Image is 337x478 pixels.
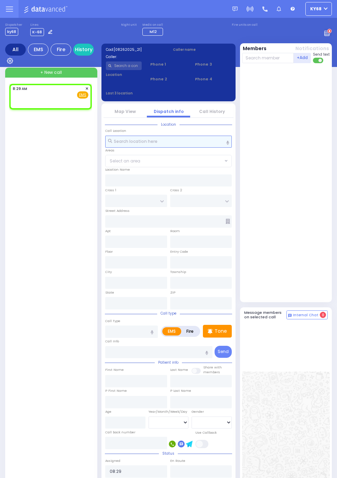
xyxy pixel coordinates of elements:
[149,409,189,414] div: Year/Month/Week/Day
[105,249,113,254] label: Floor
[73,44,94,56] a: History
[105,430,135,435] label: Call back number
[215,346,232,358] button: Send
[195,61,231,67] span: Phone 3
[320,312,326,318] span: 0
[226,219,230,224] span: Other building occupants
[105,367,124,372] label: First Name
[170,188,182,193] label: Cross 2
[170,458,185,463] label: En Route
[142,23,165,27] label: Medic on call
[106,61,142,70] input: Search a contact
[294,53,311,63] button: +Add
[170,388,191,393] label: P Last Name
[30,23,54,27] label: Lines
[159,451,178,456] span: Status
[150,29,157,34] span: M12
[30,28,44,36] span: K-68
[105,270,112,274] label: City
[79,92,86,98] u: EMS
[170,249,188,254] label: Entry Code
[154,109,184,114] a: Dispatch info
[215,328,227,335] p: Tone
[150,76,186,82] span: Phone 2
[232,23,258,27] label: Fire units on call
[195,76,231,82] span: Phone 4
[181,327,199,335] label: Fire
[105,136,232,148] input: Search location here
[150,61,186,67] span: Phone 1
[295,45,329,52] button: Notifications
[310,6,322,12] span: ky68
[162,327,181,335] label: EMS
[199,109,225,114] a: Call History
[105,167,130,172] label: Location Name
[203,370,220,374] span: members
[105,458,120,463] label: Assigned
[157,311,180,316] span: Call type
[106,54,164,59] label: Caller:
[173,47,231,52] label: Caller name
[28,44,48,56] div: EMS
[242,53,294,63] input: Search member
[170,270,186,274] label: Township
[170,290,175,295] label: ZIP
[105,188,116,193] label: Cross 1
[110,158,140,164] span: Select an area
[313,57,324,64] label: Turn off text
[114,47,142,52] span: [08262025_21]
[121,23,137,27] label: Night unit
[293,313,318,318] span: Internal Chat
[105,388,127,393] label: P First Name
[192,409,204,414] label: Gender
[243,45,267,52] button: Members
[286,310,328,319] button: Internal Chat 0
[105,128,126,133] label: Call Location
[244,310,287,319] h5: Message members on selected call
[115,109,136,114] a: Map View
[5,44,26,56] div: All
[170,229,180,234] label: Room
[13,86,27,91] span: 8:29 AM
[105,409,111,414] label: Age
[105,229,111,234] label: Apt
[232,7,238,12] img: message.svg
[195,430,217,435] label: Use Callback
[105,290,114,295] label: State
[105,319,120,323] label: Call Type
[106,72,142,77] label: Location
[155,360,182,365] span: Patient info
[40,69,62,76] span: + New call
[51,44,71,56] div: Fire
[5,28,18,36] span: ky68
[105,339,119,344] label: Call Info
[157,122,180,127] span: Location
[105,148,115,153] label: Areas
[106,47,164,52] label: Cad:
[106,91,169,96] label: Last 3 location
[313,52,330,57] span: Send text
[203,365,222,369] small: Share with
[105,208,130,213] label: Street Address
[85,86,88,92] span: ✕
[305,2,332,16] button: ky68
[5,23,22,27] label: Dispatcher
[170,367,188,372] label: Last Name
[24,5,69,13] img: Logo
[288,314,292,317] img: comment-alt.png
